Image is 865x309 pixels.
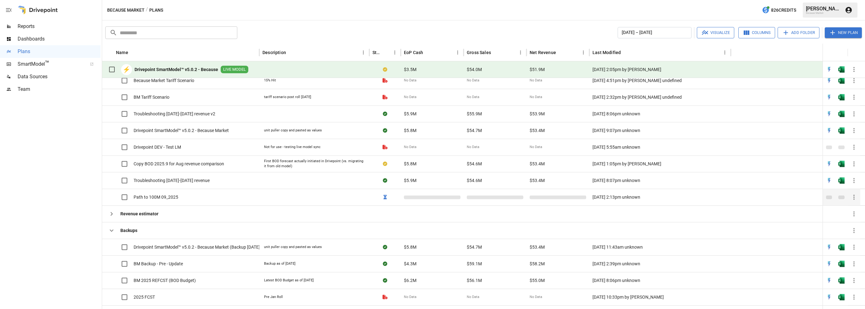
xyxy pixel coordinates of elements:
div: Open in Quick Edit [826,294,832,300]
div: Open in Quick Edit [826,277,832,284]
div: Open in Quick Edit [826,66,832,73]
div: Open in Excel [838,127,845,134]
b: Backups [120,227,137,234]
button: Columns [738,27,775,38]
div: Your plan has changes in Excel that are not reflected in the Drivepoint Data Warehouse, select "S... [383,66,387,73]
button: [DATE] – [DATE] [618,27,691,38]
img: quick-edit-flash.b8aec18c.svg [826,66,832,73]
button: Because Market [107,6,145,14]
span: No Data [404,95,416,100]
div: [DATE] 8:07pm unknown [589,172,731,189]
div: Open in Quick Edit [826,161,832,167]
span: No Data [467,295,479,300]
div: Sync complete [383,127,387,134]
button: Sort [557,48,565,57]
img: excel-icon.76473adf.svg [838,111,845,117]
div: Open in Excel [838,294,845,300]
div: Not for use - testing live model sync [264,145,321,150]
div: [DATE] 5:55am unknown [589,139,731,155]
div: Sync complete [383,277,387,284]
img: excel-icon.76473adf.svg [838,244,845,250]
div: Open in Excel [838,277,845,284]
span: $6.2M [404,277,416,284]
div: File is not a valid Drivepoint model [383,77,388,84]
div: Description [262,50,286,55]
img: excel-icon.76473adf.svg [838,261,845,267]
div: Sync complete [383,244,387,250]
div: [DATE] 10:33pm by [PERSON_NAME] [589,289,731,305]
span: Troubleshooting [DATE]-[DATE] revenue [134,177,210,184]
img: quick-edit-flash.b8aec18c.svg [826,294,832,300]
div: File is not a valid Drivepoint model [383,144,388,150]
button: Description column menu [359,48,368,57]
span: $53.4M [530,161,545,167]
span: No Data [467,95,479,100]
span: $59.1M [467,261,482,267]
div: Backup as of [DATE] [264,262,295,267]
div: Open in Excel [838,244,845,250]
div: / [146,6,148,14]
span: Reports [18,23,101,30]
span: $5.8M [404,127,416,134]
img: quick-edit-flash.b8aec18c.svg [826,94,832,100]
img: excel-icon.76473adf.svg [838,127,845,134]
div: EoP Cash [404,50,423,55]
div: Open in Excel [838,66,845,73]
img: quick-edit-flash.b8aec18c.svg [826,161,832,167]
button: Gross Sales column menu [516,48,525,57]
div: Open in Quick Edit [826,111,832,117]
span: Dashboards [18,35,101,43]
div: unit puller copy and pasted as values [264,128,322,133]
div: unit puller copy and pasted as values [264,245,322,250]
div: Gross Sales [467,50,491,55]
div: Status [372,50,381,55]
button: Sort [851,48,860,57]
span: 2025 FCST [134,294,155,300]
div: Open in Quick Edit [826,94,832,100]
span: BM Tariff Scenario [134,94,169,100]
span: Drivepoint DEV - Test LM [134,144,181,150]
span: No Data [530,295,542,300]
img: excel-icon.76473adf.svg [838,161,845,167]
span: No Data [404,145,416,150]
b: Revenue estimator [120,211,158,217]
button: Last Modified column menu [720,48,729,57]
div: [DATE] 2:32pm by [PERSON_NAME] undefined [589,89,731,105]
button: Status column menu [390,48,399,57]
div: Last Modified [592,50,621,55]
span: No Data [530,95,542,100]
span: $5.8M [404,244,416,250]
button: Sort [492,48,500,57]
button: Sort [382,48,390,57]
div: Open in Quick Edit [826,177,832,184]
img: quick-edit-flash.b8aec18c.svg [826,127,832,134]
span: $56.1M [467,277,482,284]
span: No Data [404,295,416,300]
img: excel-icon.76473adf.svg [838,277,845,284]
div: [DATE] 9:07pm unknown [589,122,731,139]
span: ™ [45,59,49,67]
span: $54.7M [467,244,482,250]
span: Plans [18,48,101,55]
span: Data Sources [18,73,101,80]
div: Open in Quick Edit [826,261,832,267]
div: File is not a valid Drivepoint model [383,94,388,100]
div: [DATE] 2:39pm unknown [589,255,731,272]
span: No Data [467,145,479,150]
div: Net Revenue [530,50,556,55]
span: $53.4M [530,127,545,134]
div: [DATE] 2:13pm unknown [589,189,731,205]
button: Visualize [697,27,734,38]
div: Pre Jan Roll [264,295,283,300]
span: No Data [530,145,542,150]
button: Add Folder [778,27,819,38]
div: [DATE] 8:06pm unknown [589,105,731,122]
div: tariff scenario post roll [DATE] [264,95,311,100]
span: $55.9M [467,111,482,117]
button: Sort [424,48,432,57]
span: No Data [467,78,479,83]
div: [DATE] 2:05pm by [PERSON_NAME] [589,61,731,78]
span: $3.5M [404,66,416,73]
div: Your plan has changes in Excel that are not reflected in the Drivepoint Data Warehouse, select "S... [383,161,387,167]
button: 826Credits [759,4,799,16]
